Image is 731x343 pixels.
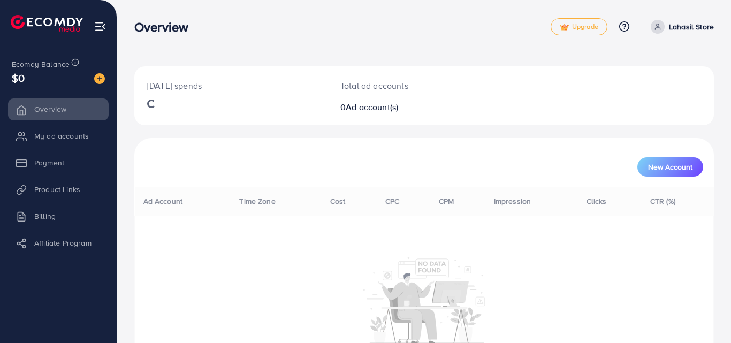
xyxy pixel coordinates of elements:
[669,20,714,33] p: Lahasil Store
[340,102,460,112] h2: 0
[11,15,83,32] img: logo
[560,24,569,31] img: tick
[147,79,315,92] p: [DATE] spends
[12,70,25,86] span: $0
[560,23,598,31] span: Upgrade
[94,20,106,33] img: menu
[346,101,398,113] span: Ad account(s)
[12,59,70,70] span: Ecomdy Balance
[134,19,197,35] h3: Overview
[94,73,105,84] img: image
[340,79,460,92] p: Total ad accounts
[551,18,607,35] a: tickUpgrade
[648,163,692,171] span: New Account
[637,157,703,177] button: New Account
[646,20,714,34] a: Lahasil Store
